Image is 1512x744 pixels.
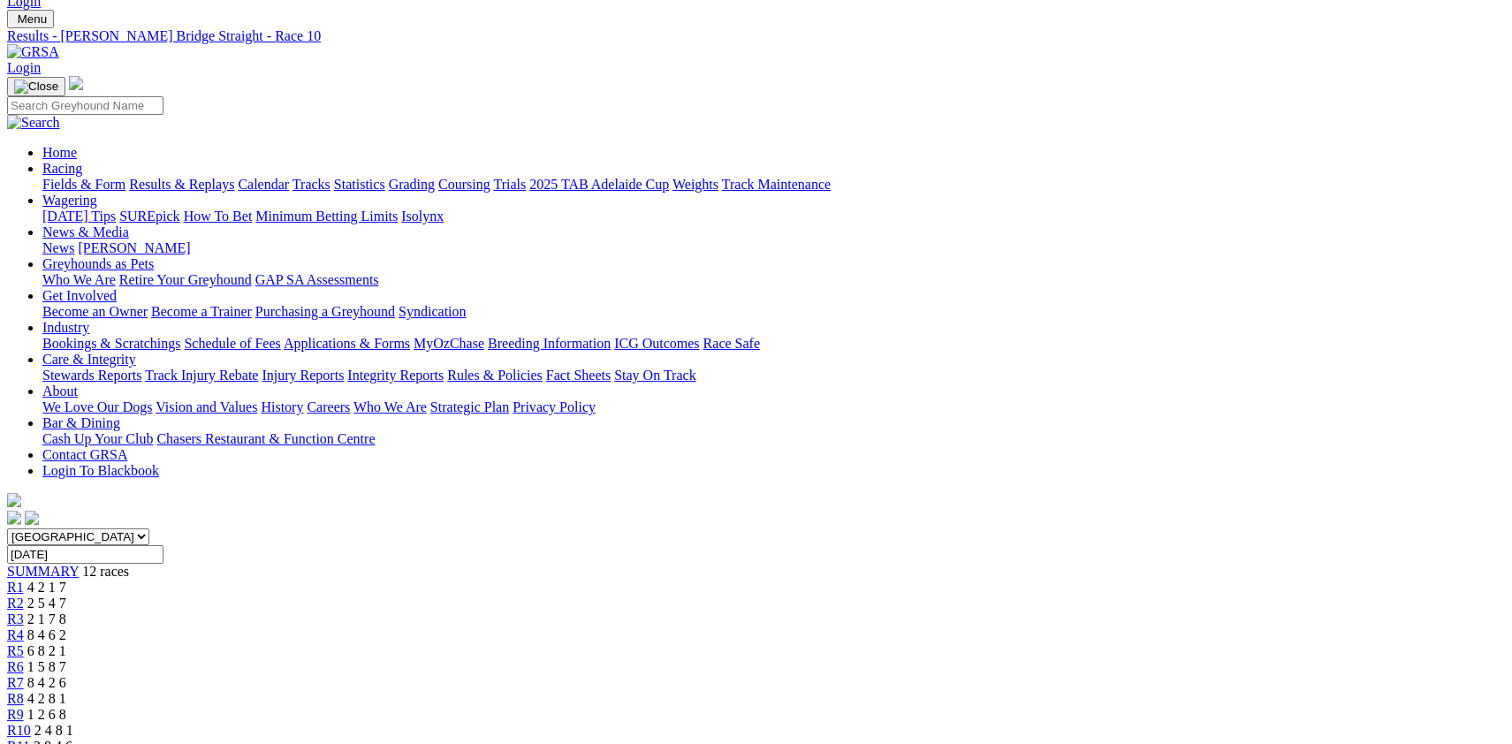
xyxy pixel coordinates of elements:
[7,28,1505,44] a: Results - [PERSON_NAME] Bridge Straight - Race 10
[7,580,24,595] a: R1
[42,368,141,383] a: Stewards Reports
[255,272,379,287] a: GAP SA Assessments
[255,304,395,319] a: Purchasing a Greyhound
[347,368,444,383] a: Integrity Reports
[27,659,66,674] span: 1 5 8 7
[262,368,344,383] a: Injury Reports
[42,193,97,208] a: Wagering
[34,723,73,738] span: 2 4 8 1
[7,511,21,525] img: facebook.svg
[513,399,596,414] a: Privacy Policy
[42,336,1505,352] div: Industry
[129,177,234,192] a: Results & Replays
[7,643,24,658] a: R5
[414,336,484,351] a: MyOzChase
[119,272,252,287] a: Retire Your Greyhound
[353,399,427,414] a: Who We Are
[42,272,116,287] a: Who We Are
[672,177,718,192] a: Weights
[7,60,41,75] a: Login
[42,209,116,224] a: [DATE] Tips
[42,431,1505,447] div: Bar & Dining
[7,545,163,564] input: Select date
[7,723,31,738] a: R10
[42,447,127,462] a: Contact GRSA
[389,177,435,192] a: Grading
[42,336,180,351] a: Bookings & Scratchings
[42,304,1505,320] div: Get Involved
[42,224,129,239] a: News & Media
[145,368,258,383] a: Track Injury Rebate
[7,77,65,96] button: Toggle navigation
[42,368,1505,383] div: Care & Integrity
[42,304,148,319] a: Become an Owner
[7,10,54,28] button: Toggle navigation
[430,399,509,414] a: Strategic Plan
[7,627,24,642] a: R4
[7,596,24,611] span: R2
[27,580,66,595] span: 4 2 1 7
[42,272,1505,288] div: Greyhounds as Pets
[27,627,66,642] span: 8 4 6 2
[42,240,1505,256] div: News & Media
[42,161,82,176] a: Racing
[27,611,66,626] span: 2 1 7 8
[438,177,490,192] a: Coursing
[7,564,79,579] span: SUMMARY
[7,611,24,626] a: R3
[69,76,83,90] img: logo-grsa-white.png
[78,240,190,255] a: [PERSON_NAME]
[7,493,21,507] img: logo-grsa-white.png
[399,304,466,319] a: Syndication
[42,415,120,430] a: Bar & Dining
[546,368,611,383] a: Fact Sheets
[488,336,611,351] a: Breeding Information
[42,177,125,192] a: Fields & Form
[7,115,60,131] img: Search
[614,336,699,351] a: ICG Outcomes
[184,209,253,224] a: How To Bet
[184,336,280,351] a: Schedule of Fees
[7,44,59,60] img: GRSA
[27,691,66,706] span: 4 2 8 1
[7,691,24,706] a: R8
[614,368,695,383] a: Stay On Track
[42,352,136,367] a: Care & Integrity
[119,209,179,224] a: SUREpick
[42,399,1505,415] div: About
[42,431,153,446] a: Cash Up Your Club
[156,431,375,446] a: Chasers Restaurant & Function Centre
[255,209,398,224] a: Minimum Betting Limits
[7,659,24,674] a: R6
[529,177,669,192] a: 2025 TAB Adelaide Cup
[42,145,77,160] a: Home
[151,304,252,319] a: Become a Trainer
[7,707,24,722] span: R9
[7,675,24,690] a: R7
[82,564,129,579] span: 12 races
[27,675,66,690] span: 8 4 2 6
[42,463,159,478] a: Login To Blackbook
[42,399,152,414] a: We Love Our Dogs
[42,288,117,303] a: Get Involved
[42,177,1505,193] div: Racing
[703,336,759,351] a: Race Safe
[7,96,163,115] input: Search
[493,177,526,192] a: Trials
[722,177,831,192] a: Track Maintenance
[284,336,410,351] a: Applications & Forms
[42,256,154,271] a: Greyhounds as Pets
[25,511,39,525] img: twitter.svg
[307,399,350,414] a: Careers
[261,399,303,414] a: History
[27,643,66,658] span: 6 8 2 1
[14,80,58,94] img: Close
[18,12,47,26] span: Menu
